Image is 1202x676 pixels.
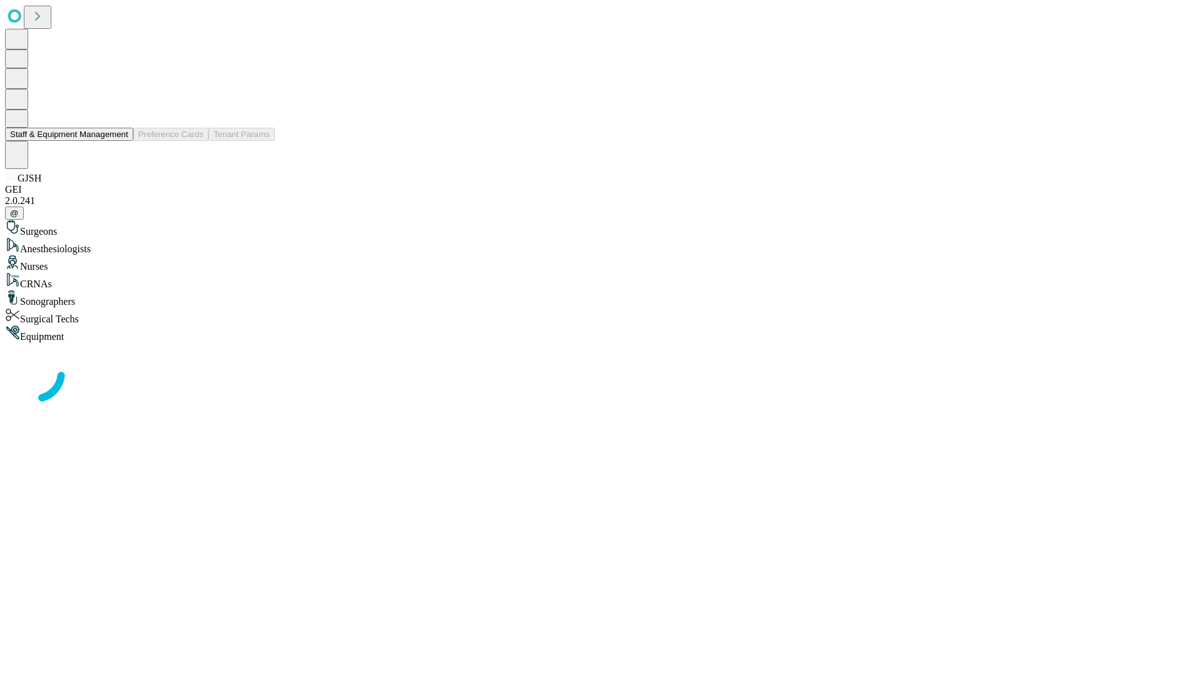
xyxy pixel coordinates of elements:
[5,237,1197,255] div: Anesthesiologists
[5,272,1197,290] div: CRNAs
[18,173,41,183] span: GJSH
[5,290,1197,307] div: Sonographers
[10,208,19,218] span: @
[5,128,133,141] button: Staff & Equipment Management
[5,307,1197,325] div: Surgical Techs
[5,207,24,220] button: @
[5,195,1197,207] div: 2.0.241
[5,220,1197,237] div: Surgeons
[5,325,1197,342] div: Equipment
[133,128,208,141] button: Preference Cards
[5,255,1197,272] div: Nurses
[5,184,1197,195] div: GEI
[208,128,275,141] button: Tenant Params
